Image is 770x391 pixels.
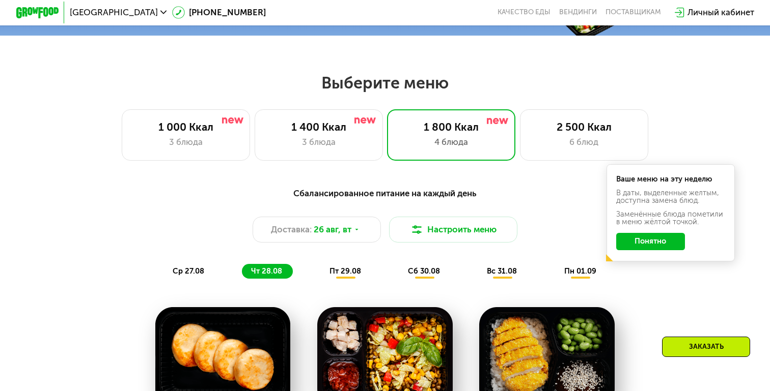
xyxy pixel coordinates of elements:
[70,8,158,17] span: [GEOGRAPHIC_DATA]
[498,8,551,17] a: Качество еды
[271,223,312,236] span: Доставка:
[133,136,239,148] div: 3 блюда
[616,175,725,183] div: Ваше меню на эту неделю
[68,187,701,200] div: Сбалансированное питание на каждый день
[662,337,750,357] div: Заказать
[616,233,685,250] button: Понятно
[329,266,361,276] span: пт 29.08
[531,121,637,133] div: 2 500 Ккал
[398,136,504,148] div: 4 блюда
[173,266,204,276] span: ср 27.08
[266,136,372,148] div: 3 блюда
[606,8,661,17] div: поставщикам
[398,121,504,133] div: 1 800 Ккал
[687,6,754,19] div: Личный кабинет
[251,266,282,276] span: чт 28.08
[34,73,736,93] h2: Выберите меню
[559,8,597,17] a: Вендинги
[266,121,372,133] div: 1 400 Ккал
[531,136,637,148] div: 6 блюд
[616,189,725,204] div: В даты, выделенные желтым, доступна замена блюд.
[172,6,266,19] a: [PHONE_NUMBER]
[487,266,517,276] span: вс 31.08
[314,223,351,236] span: 26 авг, вт
[564,266,596,276] span: пн 01.09
[408,266,440,276] span: сб 30.08
[133,121,239,133] div: 1 000 Ккал
[616,210,725,225] div: Заменённые блюда пометили в меню жёлтой точкой.
[389,217,517,242] button: Настроить меню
